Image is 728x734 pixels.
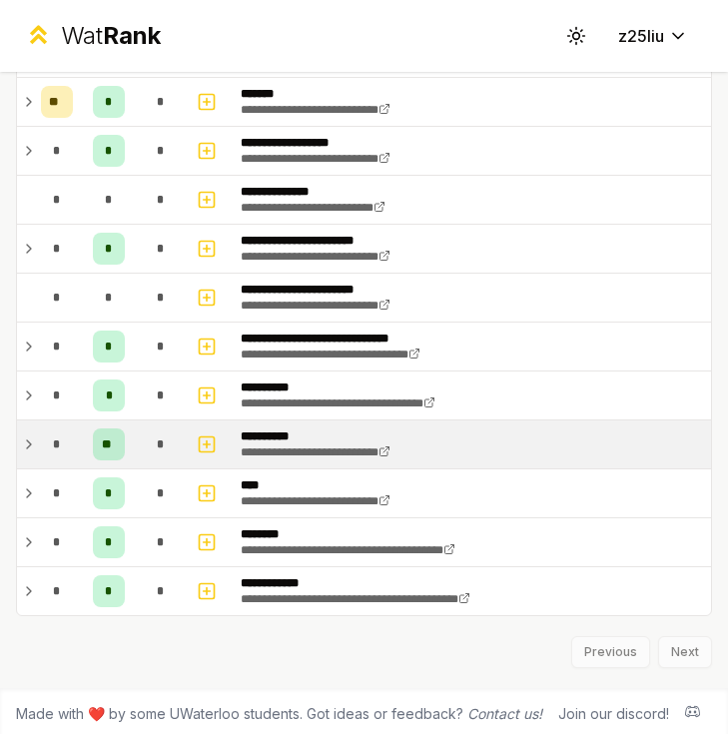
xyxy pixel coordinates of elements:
[61,20,161,52] div: Wat
[103,21,161,50] span: Rank
[618,24,664,48] span: z25liu
[16,704,542,724] span: Made with ❤️ by some UWaterloo students. Got ideas or feedback?
[558,704,669,724] div: Join our discord!
[602,18,704,54] button: z25liu
[467,705,542,722] a: Contact us!
[24,20,161,52] a: WatRank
